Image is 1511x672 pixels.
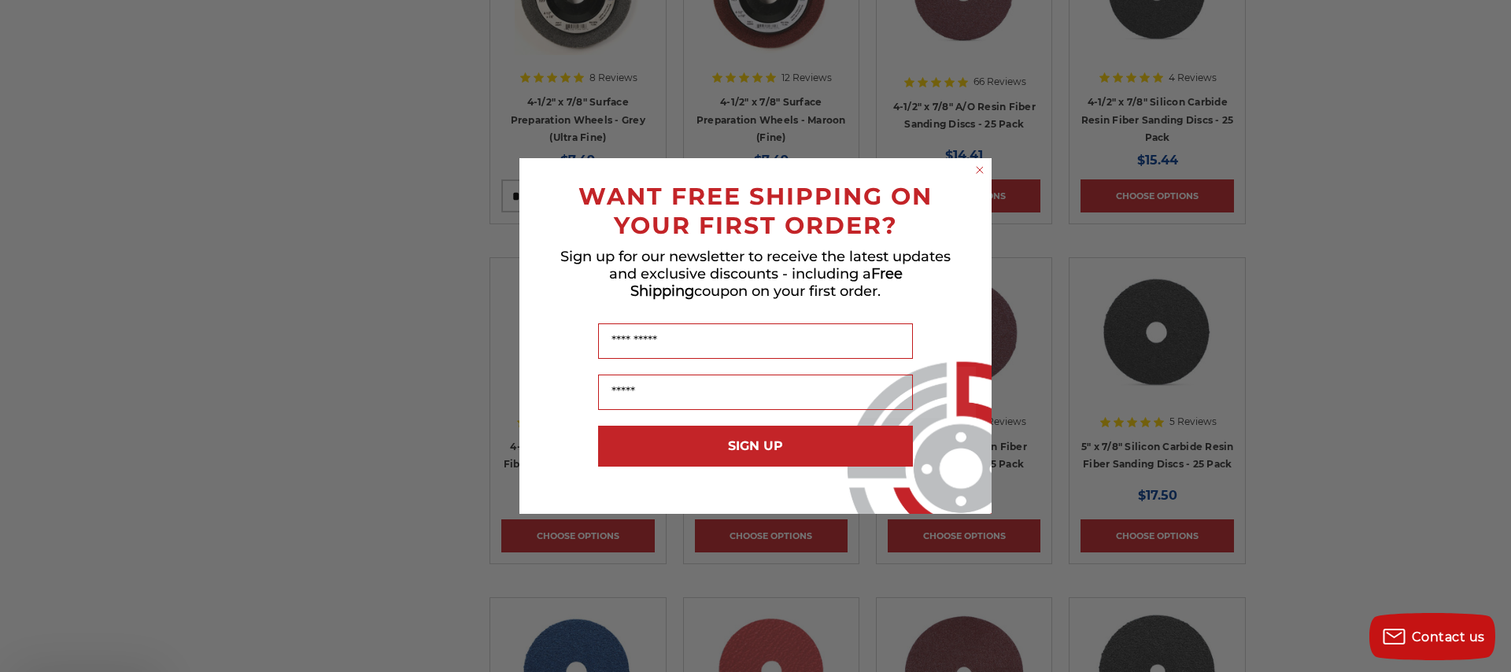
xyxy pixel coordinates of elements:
[630,265,903,300] span: Free Shipping
[560,248,951,300] span: Sign up for our newsletter to receive the latest updates and exclusive discounts - including a co...
[598,426,913,467] button: SIGN UP
[1369,613,1495,660] button: Contact us
[1412,630,1485,644] span: Contact us
[598,375,913,410] input: Email
[578,182,933,240] span: WANT FREE SHIPPING ON YOUR FIRST ORDER?
[972,162,988,178] button: Close dialog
